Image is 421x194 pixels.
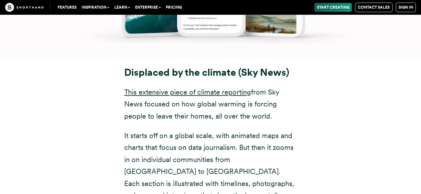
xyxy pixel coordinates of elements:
[124,88,251,96] a: This extensive piece of climate reporting
[112,3,133,12] button: Learn
[124,86,297,122] p: from Sky News focused on how global warming is forcing people to leave their homes, all over the ...
[163,3,184,12] a: Pricing
[355,3,393,12] a: Contact Sales
[314,3,352,12] a: Start Creating
[55,3,79,12] a: Features
[133,3,163,12] button: Enterprise
[79,3,112,12] button: Inspiration
[396,3,416,12] a: Sign in
[5,3,44,12] img: The Craft
[124,66,289,78] strong: Displaced by the climate (Sky News)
